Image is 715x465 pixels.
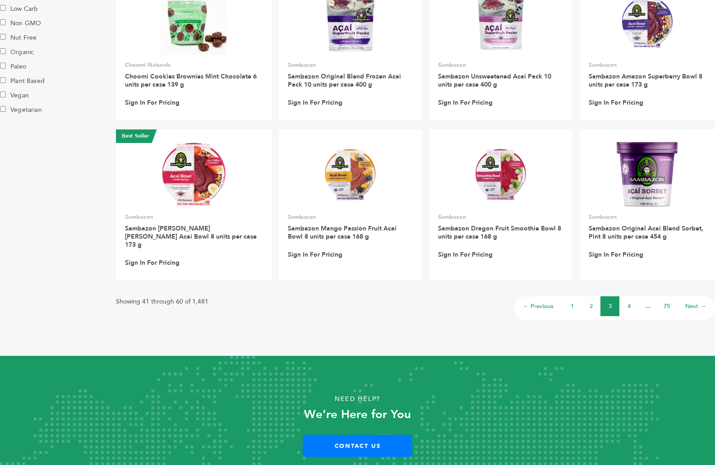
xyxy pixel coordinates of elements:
a: 75 [664,302,670,310]
a: Sambazon Original Acai Blend Sorbet, Pint 8 units per case 454 g [589,224,703,241]
a: 4 [627,302,631,310]
img: Sambazon Dragon Fruit Smoothie Bowl 8 units per case 168 g [468,142,534,207]
a: Sambazon Mango Passion Fruit Acai Bowl 8 units per case 168 g [288,224,397,241]
a: 2 [590,302,593,310]
li: … [638,296,657,316]
img: Sambazon Mango Passion Fruit Acai Bowl 8 units per case 168 g [318,142,383,207]
p: Sambazon [589,61,706,69]
a: Sign In For Pricing [288,251,342,259]
a: Sign In For Pricing [125,259,180,267]
img: Sambazon Berry Bliss Acai Bowl 8 units per case 173 g [161,142,226,207]
p: Sambazon [438,213,563,221]
a: Sambazon Amazon Superberry Bowl 8 units per case 173 g [589,72,702,89]
p: Choomi Naturals [125,61,263,69]
img: Sambazon Original Acai Blend Sorbet, Pint 8 units per case 454 g [617,142,678,207]
a: ← Previous [523,302,554,310]
a: Sign In For Pricing [438,251,493,259]
a: 3 [609,302,612,310]
a: Sign In For Pricing [438,99,493,107]
p: Sambazon [438,61,563,69]
a: Next → [685,302,706,310]
a: 1 [571,302,574,310]
a: Sambazon [PERSON_NAME] [PERSON_NAME] Acai Bowl 8 units per case 173 g [125,224,257,249]
a: Sambazon Unsweetened Acai Pack 10 units per case 400 g [438,72,551,89]
a: Sambazon Dragon Fruit Smoothie Bowl 8 units per case 168 g [438,224,561,241]
a: Sign In For Pricing [125,99,180,107]
a: Sign In For Pricing [589,251,643,259]
p: Sambazon [288,213,413,221]
a: Sign In For Pricing [589,99,643,107]
p: Sambazon [589,213,706,221]
strong: We’re Here for You [304,406,411,423]
p: Sambazon [288,61,413,69]
a: Sign In For Pricing [288,99,342,107]
p: Showing 41 through 60 of 1,481 [116,296,208,307]
a: Contact Us [303,435,412,457]
p: Need Help? [36,392,679,406]
p: Sambazon [125,213,263,221]
a: Choomi Cookies Brownies Mint Chocolate 6 units per case 139 g [125,72,257,89]
a: Sambazon Original Blend Frozen Acai Pack 10 units per case 400 g [288,72,401,89]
